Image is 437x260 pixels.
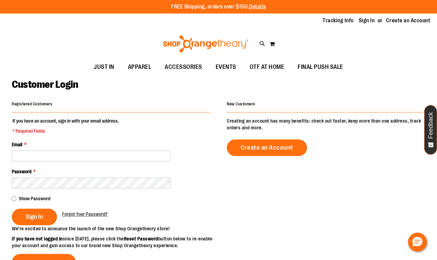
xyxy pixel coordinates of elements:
[428,112,434,139] span: Feedback
[12,209,57,225] button: Sign In
[216,59,236,75] span: EVENTS
[408,233,427,252] button: Hello, have a question? Let’s chat.
[291,59,350,75] a: FINAL PUSH SALE
[12,235,219,249] p: since [DATE], please click the button below to re-enable your account and gain access to our bran...
[124,236,158,241] strong: Reset Password
[227,102,255,106] strong: New Customers
[386,17,431,24] a: Create an Account
[158,59,209,75] a: ACCESSORIES
[121,59,158,75] a: APPAREL
[424,105,437,155] button: Feedback - Show survey
[12,102,52,106] strong: Registered Customers
[323,17,354,24] a: Tracking Info
[94,59,114,75] span: JUST IN
[62,211,108,217] span: Forgot Your Password?
[250,59,284,75] span: OTF AT HOME
[162,35,249,52] img: Shop Orangetheory
[12,142,22,147] span: Email
[243,59,291,75] a: OTF AT HOME
[241,144,293,151] span: Create an Account
[12,169,31,174] span: Password
[12,79,78,90] span: Customer Login
[62,211,108,217] a: Forgot Your Password?
[227,139,307,156] a: Create an Account
[171,3,266,11] p: FREE Shipping, orders over $150.
[12,128,119,134] span: * Required Fields
[227,118,425,131] p: Creating an account has many benefits: check out faster, keep more than one address, track orders...
[128,59,152,75] span: APPAREL
[26,213,43,220] span: Sign In
[298,59,343,75] span: FINAL PUSH SALE
[165,59,202,75] span: ACCESSORIES
[249,4,266,10] a: Details
[359,17,375,24] a: Sign In
[209,59,243,75] a: EVENTS
[12,225,219,232] p: We’re excited to announce the launch of the new Shop Orangetheory store!
[12,118,119,134] legend: If you have an account, sign in with your email address.
[12,236,63,241] strong: If you have not logged in
[19,196,50,201] span: Show Password
[87,59,121,75] a: JUST IN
